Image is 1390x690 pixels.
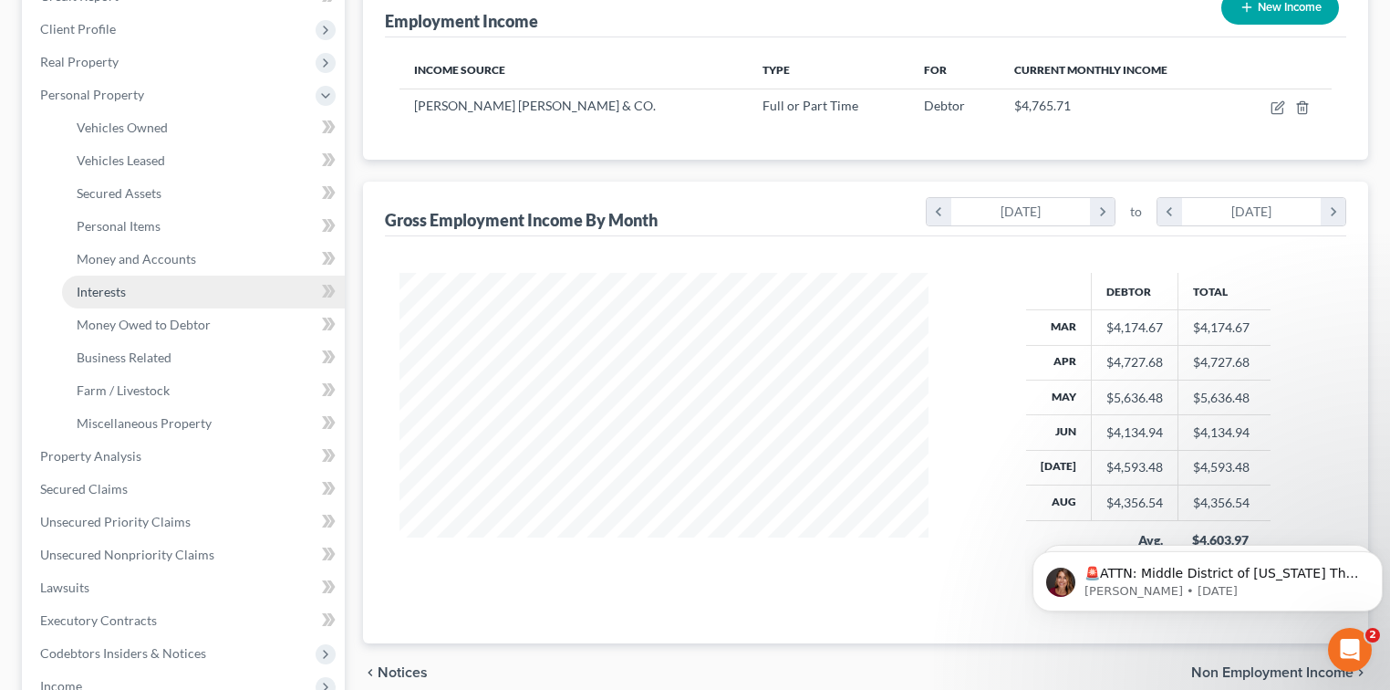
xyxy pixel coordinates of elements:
[26,604,345,637] a: Executory Contracts
[40,547,214,562] span: Unsecured Nonpriority Claims
[1191,665,1354,680] span: Non Employment Income
[1354,665,1368,680] i: chevron_right
[40,87,144,102] span: Personal Property
[77,284,126,299] span: Interests
[40,612,157,628] span: Executory Contracts
[1026,345,1092,380] th: Apr
[62,210,345,243] a: Personal Items
[1106,319,1163,337] div: $4,174.67
[414,63,505,77] span: Income Source
[1014,98,1071,113] span: $4,765.71
[378,665,428,680] span: Notices
[77,350,171,365] span: Business Related
[1130,203,1142,221] span: to
[1106,353,1163,371] div: $4,727.68
[762,63,790,77] span: Type
[26,538,345,571] a: Unsecured Nonpriority Claims
[77,120,168,135] span: Vehicles Owned
[1182,198,1322,225] div: [DATE]
[1026,310,1092,345] th: Mar
[40,448,141,464] span: Property Analysis
[40,21,116,37] span: Client Profile
[62,308,345,341] a: Money Owed to Debtor
[1090,198,1115,225] i: chevron_right
[951,198,1091,225] div: [DATE]
[77,382,170,398] span: Farm / Livestock
[77,152,165,168] span: Vehicles Leased
[385,209,658,231] div: Gross Employment Income By Month
[26,571,345,604] a: Lawsuits
[1177,450,1271,485] td: $4,593.48
[62,276,345,308] a: Interests
[927,198,951,225] i: chevron_left
[1177,310,1271,345] td: $4,174.67
[924,98,965,113] span: Debtor
[77,415,212,431] span: Miscellaneous Property
[924,63,947,77] span: For
[1106,389,1163,407] div: $5,636.48
[1177,345,1271,380] td: $4,727.68
[40,481,128,497] span: Secured Claims
[1328,628,1372,672] iframe: Intercom live chat
[1365,628,1380,643] span: 2
[414,98,656,113] span: [PERSON_NAME] [PERSON_NAME] & CO.
[77,218,161,234] span: Personal Items
[62,341,345,374] a: Business Related
[40,645,206,661] span: Codebtors Insiders & Notices
[762,98,858,113] span: Full or Part Time
[1026,450,1092,485] th: [DATE]
[1157,198,1182,225] i: chevron_left
[26,440,345,473] a: Property Analysis
[1177,415,1271,450] td: $4,134.94
[1026,415,1092,450] th: Jun
[1091,273,1177,309] th: Debtor
[1106,458,1163,476] div: $4,593.48
[1026,486,1092,520] th: Aug
[385,10,538,32] div: Employment Income
[77,317,211,332] span: Money Owed to Debtor
[62,243,345,276] a: Money and Accounts
[1106,423,1163,442] div: $4,134.94
[62,111,345,144] a: Vehicles Owned
[62,144,345,177] a: Vehicles Leased
[1106,494,1163,512] div: $4,356.54
[1191,665,1368,680] button: Non Employment Income chevron_right
[26,473,345,506] a: Secured Claims
[1025,513,1390,641] iframe: Intercom notifications message
[62,177,345,210] a: Secured Assets
[1177,486,1271,520] td: $4,356.54
[26,506,345,538] a: Unsecured Priority Claims
[40,580,89,595] span: Lawsuits
[1321,198,1345,225] i: chevron_right
[40,514,191,529] span: Unsecured Priority Claims
[1177,273,1271,309] th: Total
[77,251,196,267] span: Money and Accounts
[363,665,378,680] i: chevron_left
[363,665,428,680] button: chevron_left Notices
[1026,380,1092,414] th: May
[1177,380,1271,414] td: $5,636.48
[40,54,119,69] span: Real Property
[77,185,161,201] span: Secured Assets
[62,374,345,407] a: Farm / Livestock
[62,407,345,440] a: Miscellaneous Property
[1014,63,1167,77] span: Current Monthly Income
